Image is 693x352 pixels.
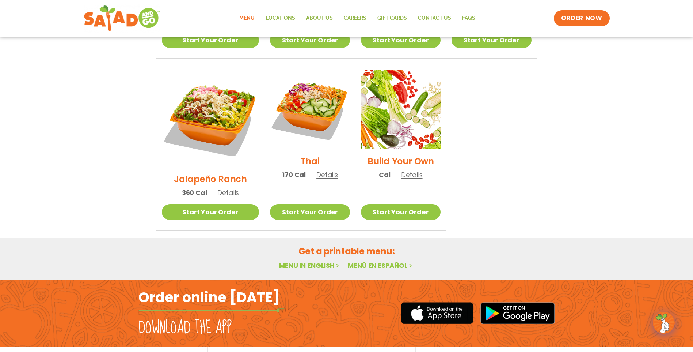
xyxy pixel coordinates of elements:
[480,302,555,324] img: google_play
[368,155,434,168] h2: Build Your Own
[316,170,338,179] span: Details
[457,10,481,27] a: FAQs
[282,170,306,180] span: 170 Cal
[260,10,301,27] a: Locations
[401,170,423,179] span: Details
[301,155,320,168] h2: Thai
[361,204,441,220] a: Start Your Order
[348,261,414,270] a: Menú en español
[412,10,457,27] a: Contact Us
[138,318,232,338] h2: Download the app
[338,10,372,27] a: Careers
[182,188,207,198] span: 360 Cal
[234,10,260,27] a: Menu
[270,32,350,48] a: Start Your Order
[401,301,473,325] img: appstore
[361,70,441,149] img: Product photo for Build Your Own
[301,10,338,27] a: About Us
[654,312,674,333] img: wpChatIcon
[379,170,390,180] span: Cal
[452,32,531,48] a: Start Your Order
[270,204,350,220] a: Start Your Order
[138,288,280,306] h2: Order online [DATE]
[372,10,412,27] a: GIFT CARDS
[162,204,259,220] a: Start Your Order
[162,70,259,167] img: Product photo for Jalapeño Ranch Salad
[279,261,340,270] a: Menu in English
[162,32,259,48] a: Start Your Order
[234,10,481,27] nav: Menu
[361,32,441,48] a: Start Your Order
[554,10,609,26] a: ORDER NOW
[138,308,285,312] img: fork
[174,173,247,186] h2: Jalapeño Ranch
[561,14,602,23] span: ORDER NOW
[217,188,239,197] span: Details
[84,4,161,33] img: new-SAG-logo-768×292
[156,245,537,258] h2: Get a printable menu:
[270,70,350,149] img: Product photo for Thai Salad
